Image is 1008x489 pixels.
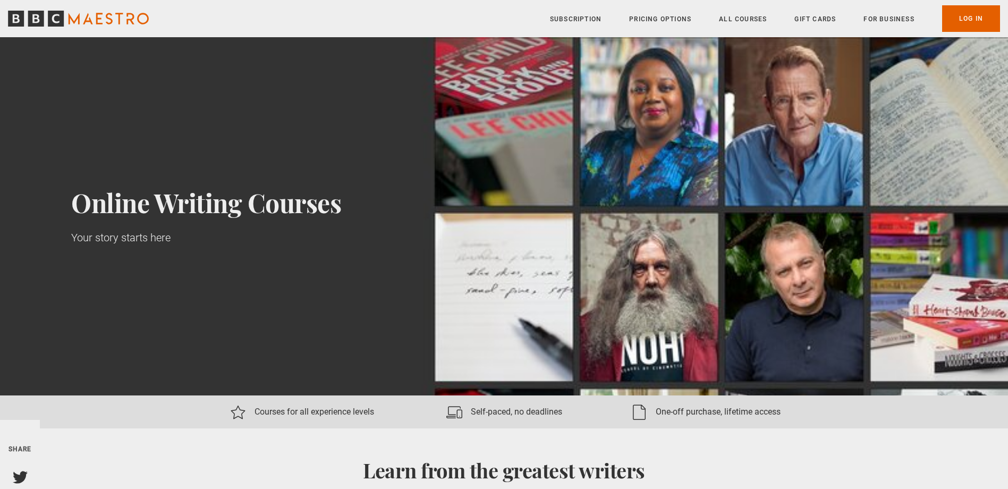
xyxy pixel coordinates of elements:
nav: Primary [550,5,1000,32]
p: One-off purchase, lifetime access [656,406,781,418]
h1: Online Writing Courses [71,188,394,217]
a: For business [863,14,914,24]
a: Gift Cards [794,14,836,24]
span: Share [9,445,32,453]
a: Pricing Options [629,14,691,24]
p: Your story starts here [71,230,171,245]
p: Courses for all experience levels [255,406,374,418]
a: Subscription [550,14,602,24]
a: All Courses [719,14,767,24]
a: Log In [942,5,1000,32]
h2: Learn from the greatest writers [298,458,710,483]
svg: BBC Maestro [8,11,149,27]
p: Self-paced, no deadlines [471,406,562,418]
